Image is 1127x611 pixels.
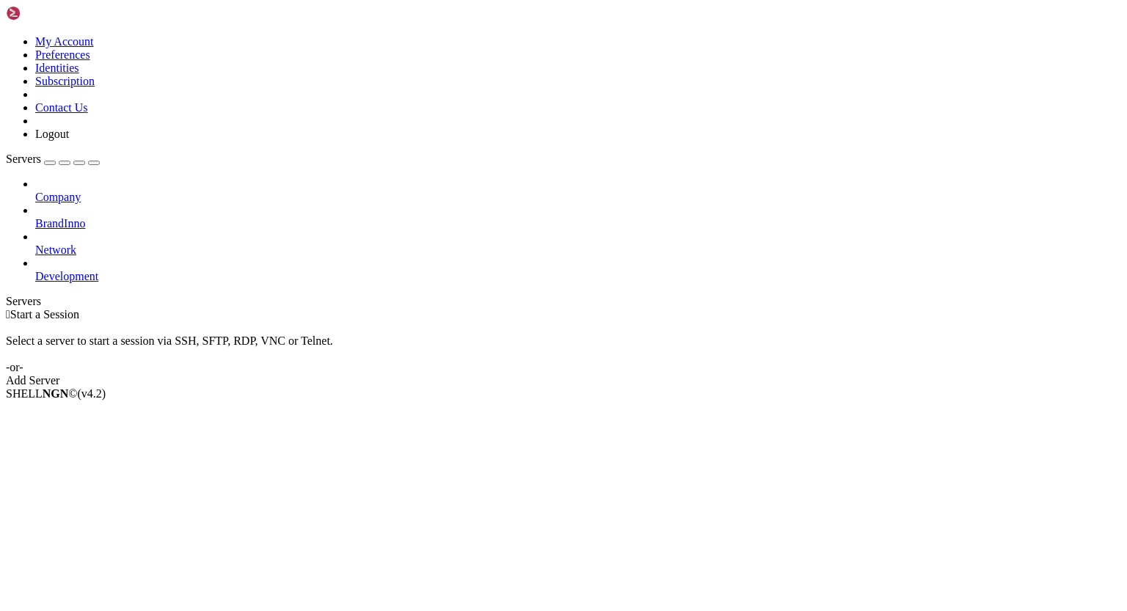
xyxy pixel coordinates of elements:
[10,308,79,321] span: Start a Session
[6,153,41,165] span: Servers
[35,62,79,74] a: Identities
[35,270,98,282] span: Development
[35,191,1121,204] a: Company
[6,153,100,165] a: Servers
[6,374,1121,387] div: Add Server
[35,217,85,230] span: BrandInno
[35,270,1121,283] a: Development
[6,6,90,21] img: Shellngn
[35,244,76,256] span: Network
[35,204,1121,230] li: BrandInno
[35,217,1121,230] a: BrandInno
[6,387,106,400] span: SHELL ©
[35,257,1121,283] li: Development
[6,295,1121,308] div: Servers
[35,101,88,114] a: Contact Us
[35,244,1121,257] a: Network
[6,321,1121,374] div: Select a server to start a session via SSH, SFTP, RDP, VNC or Telnet. -or-
[35,48,90,61] a: Preferences
[35,75,95,87] a: Subscription
[35,230,1121,257] li: Network
[43,387,69,400] b: NGN
[35,128,69,140] a: Logout
[6,308,10,321] span: 
[35,178,1121,204] li: Company
[35,191,81,203] span: Company
[35,35,94,48] a: My Account
[78,387,106,400] span: 4.2.0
